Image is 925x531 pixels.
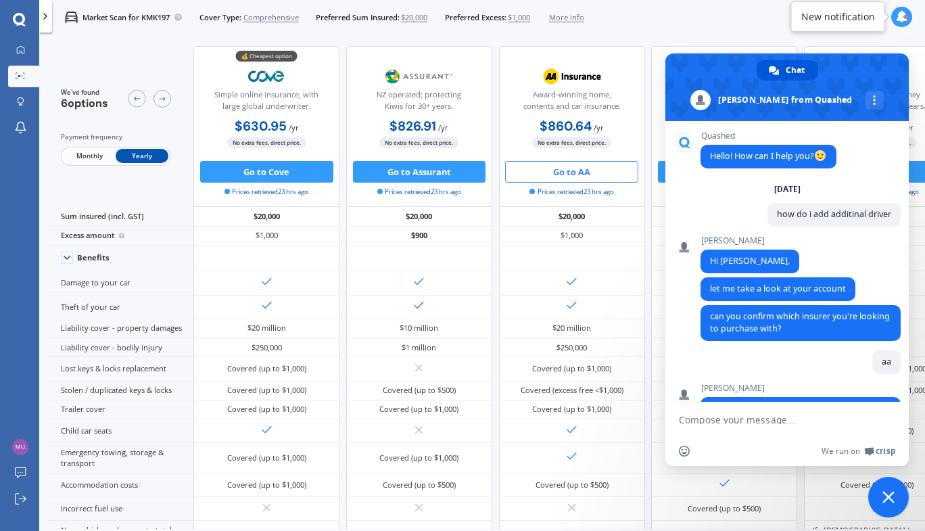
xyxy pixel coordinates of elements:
[379,137,458,147] span: No extra fees, direct price.
[438,122,448,133] span: / yr
[353,161,486,183] button: Go to Assurant
[227,363,306,374] div: Covered (up to $1,000)
[532,137,611,147] span: No extra fees, direct price.
[47,443,193,473] div: Emergency towing, storage & transport
[47,271,193,295] div: Damage to your car
[235,118,287,135] b: $630.95
[47,207,193,226] div: Sum insured (incl. GST)
[508,89,635,116] div: Award-winning home, contents and car insurance.
[379,453,458,463] div: Covered (up to $1,000)
[47,474,193,497] div: Accommodation costs
[757,60,818,80] div: Chat
[801,10,875,24] div: New notification
[521,385,623,396] div: Covered (excess free <$1,000)
[199,12,241,23] span: Cover Type:
[777,208,891,220] span: how do i add additinal driver
[247,323,286,333] div: $20 million
[710,255,790,267] span: Hi [PERSON_NAME],
[868,477,909,517] div: Close chat
[227,385,306,396] div: Covered (up to $1,000)
[316,12,400,23] span: Preferred Sum Insured:
[658,161,791,183] button: Go to Provident
[445,12,506,23] span: Preferred Excess:
[701,236,799,246] span: [PERSON_NAME]
[47,382,193,400] div: Stolen / duplicated keys & locks
[383,480,456,490] div: Covered (up to $500)
[774,185,801,193] div: [DATE]
[65,11,78,24] img: car.f15378c7a67c060ca3f3.svg
[710,283,846,294] span: let me take a look at your account
[63,149,116,163] span: Monthly
[203,89,330,116] div: Simple online insurance, with large global underwriter.
[499,227,645,246] div: $1,000
[252,342,282,353] div: $250,000
[540,118,592,135] b: $860.64
[508,12,530,23] span: $1,000
[383,63,455,90] img: Assurant.png
[346,227,492,246] div: $900
[61,96,108,110] span: 6 options
[532,363,611,374] div: Covered (up to $1,000)
[243,12,299,23] span: Comprehensive
[231,63,303,90] img: Cove.webp
[651,227,797,246] div: $950
[61,88,108,97] span: We've found
[47,227,193,246] div: Excess amount
[61,132,171,143] div: Payment frequency
[688,503,761,514] div: Covered (up to $500)
[116,149,168,163] span: Yearly
[552,323,591,333] div: $20 million
[556,342,587,353] div: $250,000
[47,296,193,319] div: Theft of your car
[594,122,604,133] span: / yr
[499,207,645,226] div: $20,000
[536,63,608,90] img: AA.webp
[822,446,895,457] a: We run onCrisp
[400,323,438,333] div: $10 million
[227,404,306,415] div: Covered (up to $1,000)
[47,419,193,443] div: Child car seats
[47,497,193,521] div: Incorrect fuel use
[227,137,306,147] span: No extra fees, direct price.
[227,453,306,463] div: Covered (up to $1,000)
[701,384,901,393] span: [PERSON_NAME]
[710,310,890,334] span: can you confirm which insurer you're looking to purchase with?
[193,227,339,246] div: $1,000
[47,319,193,338] div: Liability cover - property damages
[47,338,193,357] div: Liability cover - bodily injury
[224,187,308,197] span: Prices retrieved 23 hrs ago
[661,89,788,116] div: Proud to be 100% NZ owned and driven.
[227,480,306,490] div: Covered (up to $1,000)
[346,207,492,226] div: $20,000
[865,91,884,110] div: More channels
[679,414,865,424] textarea: Compose your message...
[12,439,28,455] img: 66415fdccb31d837759d2c673b2a03a6
[505,161,638,183] button: Go to AA
[377,187,461,197] span: Prices retrieved 23 hrs ago
[822,446,860,457] span: We run on
[47,400,193,419] div: Trailer cover
[47,357,193,381] div: Lost keys & locks replacement
[356,89,483,116] div: NZ operated; protecting Kiwis for 30+ years.
[536,480,609,490] div: Covered (up to $500)
[876,446,895,457] span: Crisp
[710,150,827,162] span: Hello! How can I help you?
[529,187,613,197] span: Prices retrieved 23 hrs ago
[200,161,333,183] button: Go to Cove
[651,207,797,226] div: $20,000
[401,12,427,23] span: $20,000
[389,118,436,135] b: $826.91
[786,60,805,80] span: Chat
[77,253,110,262] div: Benefits
[383,385,456,396] div: Covered (up to $500)
[532,404,611,415] div: Covered (up to $1,000)
[840,480,914,490] div: Covered (up to $500)
[379,404,458,415] div: Covered (up to $1,000)
[289,122,299,133] span: / yr
[236,51,298,62] div: 💰 Cheapest option
[679,446,690,457] span: Insert an emoji
[549,12,584,23] span: More info
[193,207,339,226] div: $20,000
[701,131,836,141] span: Quashed
[82,12,170,23] p: Market Scan for KMK197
